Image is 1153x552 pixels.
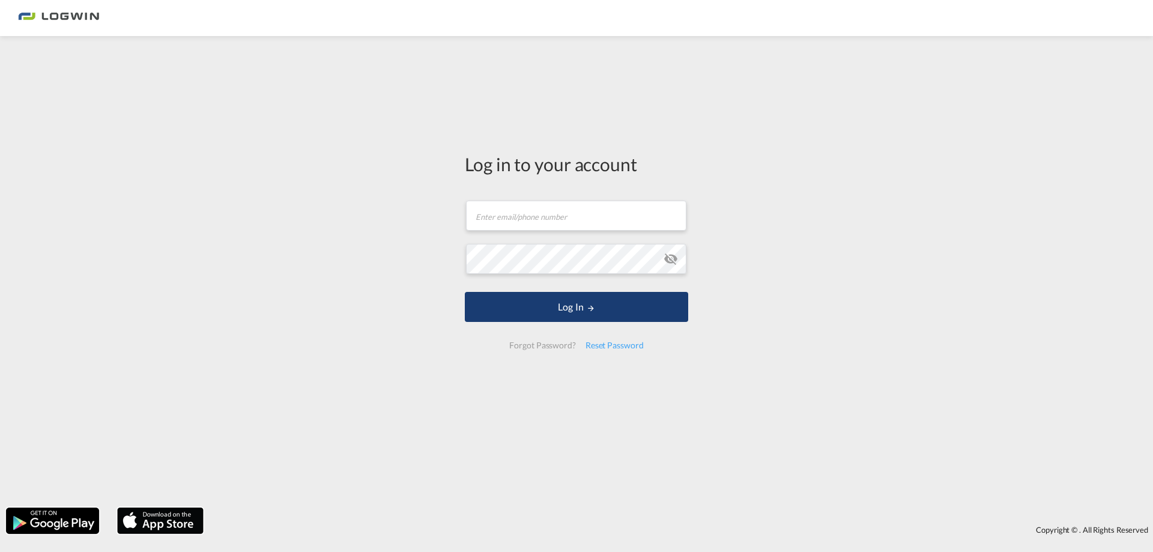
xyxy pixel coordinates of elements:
img: apple.png [116,506,205,535]
input: Enter email/phone number [466,201,686,231]
div: Copyright © . All Rights Reserved [210,520,1153,540]
div: Forgot Password? [504,335,580,356]
md-icon: icon-eye-off [664,252,678,266]
img: 2761ae10d95411efa20a1f5e0282d2d7.png [18,5,99,32]
div: Reset Password [581,335,649,356]
img: google.png [5,506,100,535]
button: LOGIN [465,292,688,322]
div: Log in to your account [465,151,688,177]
